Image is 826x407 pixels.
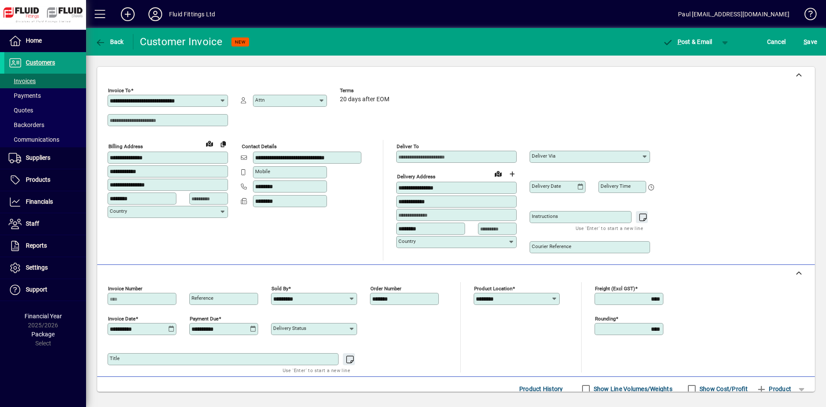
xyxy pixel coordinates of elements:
a: Communications [4,132,86,147]
mat-label: Delivery time [601,183,631,189]
button: Product History [516,381,567,397]
span: Terms [340,88,391,93]
mat-label: Freight (excl GST) [595,286,635,292]
button: Add [114,6,142,22]
button: Product [752,381,795,397]
span: Product [756,382,791,396]
mat-hint: Use 'Enter' to start a new line [576,223,643,233]
span: Products [26,176,50,183]
a: Support [4,279,86,301]
mat-label: Sold by [271,286,288,292]
mat-label: Payment due [190,316,219,322]
mat-label: Title [110,355,120,361]
a: Suppliers [4,147,86,169]
mat-label: Mobile [255,168,270,174]
button: Save [801,34,819,50]
span: Communications [9,136,59,143]
span: Payments [9,92,41,99]
a: Settings [4,257,86,279]
a: Backorders [4,118,86,132]
mat-label: Invoice To [108,87,131,93]
button: Copy to Delivery address [216,137,230,151]
span: Quotes [9,107,33,114]
mat-hint: Use 'Enter' to start a new line [283,365,350,375]
span: NEW [235,39,246,45]
label: Show Cost/Profit [698,385,748,393]
span: Settings [26,264,48,271]
a: Home [4,30,86,52]
mat-label: Invoice date [108,316,136,322]
mat-label: Rounding [595,316,616,322]
span: Reports [26,242,47,249]
span: ave [804,35,817,49]
mat-label: Country [398,238,416,244]
a: Products [4,169,86,191]
span: Back [95,38,124,45]
a: Staff [4,213,86,235]
div: Customer Invoice [140,35,223,49]
a: Payments [4,88,86,103]
mat-label: Country [110,208,127,214]
span: Backorders [9,121,44,128]
a: View on map [203,137,216,150]
mat-label: Reference [191,295,213,301]
a: Reports [4,235,86,257]
span: S [804,38,807,45]
mat-label: Invoice number [108,286,142,292]
button: Back [93,34,126,50]
span: Staff [26,220,39,227]
mat-label: Deliver To [397,143,419,149]
mat-label: Deliver via [532,153,555,159]
mat-label: Order number [370,286,401,292]
a: Knowledge Base [798,2,815,30]
span: Product History [519,382,563,396]
mat-label: Product location [474,286,512,292]
a: Financials [4,191,86,213]
mat-label: Delivery status [273,325,306,331]
mat-label: Courier Reference [532,243,571,249]
span: Invoices [9,78,36,84]
a: View on map [491,167,505,180]
div: Fluid Fittings Ltd [169,7,215,21]
span: ost & Email [663,38,712,45]
span: Home [26,37,42,44]
div: Paul [EMAIL_ADDRESS][DOMAIN_NAME] [678,7,789,21]
button: Profile [142,6,169,22]
span: 20 days after EOM [340,96,389,103]
span: Financial Year [25,313,62,320]
span: Suppliers [26,154,50,161]
span: Package [31,331,55,338]
mat-label: Instructions [532,213,558,219]
span: Financials [26,198,53,205]
mat-label: Delivery date [532,183,561,189]
button: Choose address [505,167,519,181]
label: Show Line Volumes/Weights [592,385,672,393]
span: Customers [26,59,55,66]
span: Cancel [767,35,786,49]
app-page-header-button: Back [86,34,133,50]
button: Post & Email [658,34,717,50]
a: Quotes [4,103,86,118]
a: Invoices [4,74,86,88]
span: P [678,38,681,45]
span: Support [26,286,47,293]
button: Cancel [765,34,788,50]
mat-label: Attn [255,97,265,103]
